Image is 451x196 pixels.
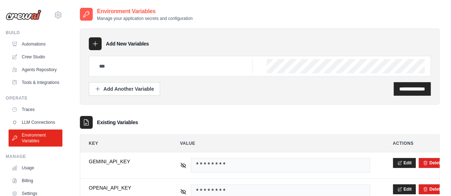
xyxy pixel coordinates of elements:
[423,160,442,166] button: Delete
[9,175,62,186] a: Billing
[384,135,440,152] th: Actions
[6,154,62,159] div: Manage
[6,95,62,101] div: Operate
[97,7,193,16] h2: Environment Variables
[9,38,62,50] a: Automations
[9,51,62,63] a: Crew Studio
[9,64,62,75] a: Agents Repository
[89,184,157,191] span: OPENAI_API_KEY
[393,158,416,168] button: Edit
[171,135,379,152] th: Value
[95,85,154,92] div: Add Another Variable
[9,117,62,128] a: LLM Connections
[106,40,149,47] h3: Add New Variables
[89,158,157,165] span: GEMINI_API_KEY
[6,10,41,20] img: Logo
[423,186,442,192] button: Delete
[89,82,160,96] button: Add Another Variable
[97,119,138,126] h3: Existing Variables
[393,184,416,194] button: Edit
[80,135,166,152] th: Key
[9,162,62,174] a: Usage
[97,16,193,21] p: Manage your application secrets and configuration
[6,30,62,36] div: Build
[9,129,62,147] a: Environment Variables
[9,104,62,115] a: Traces
[9,77,62,88] a: Tools & Integrations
